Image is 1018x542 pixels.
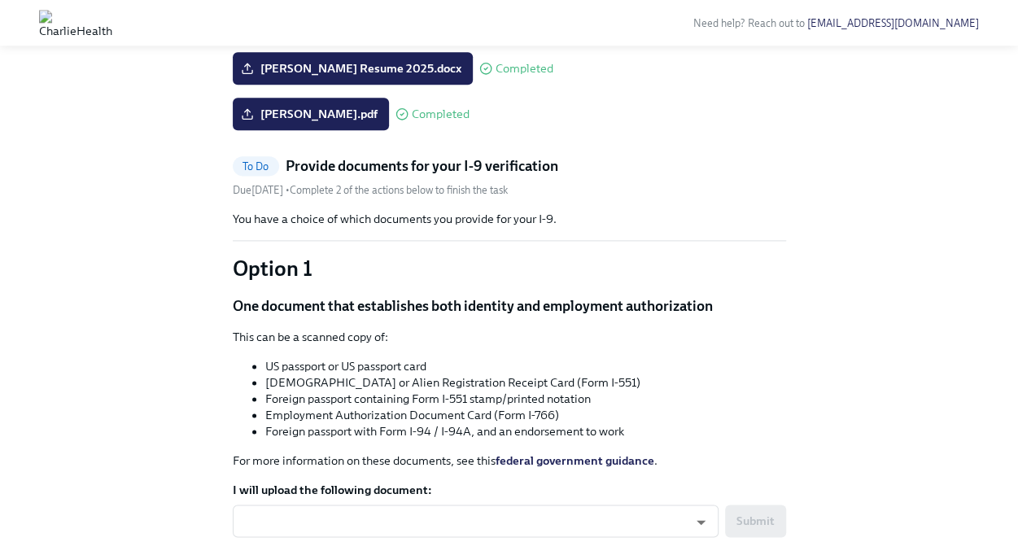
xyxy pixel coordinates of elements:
p: For more information on these documents, see this . [233,452,786,469]
label: [PERSON_NAME].pdf [233,98,389,130]
span: To Do [233,160,279,173]
span: Need help? Reach out to [693,17,979,29]
p: This can be a scanned copy of: [233,329,786,345]
label: [PERSON_NAME] Resume 2025.docx [233,52,473,85]
img: CharlieHealth [39,10,112,36]
a: federal government guidance [496,453,654,468]
div: • Complete 2 of the actions below to finish the task [233,182,508,198]
p: Option 1 [233,254,786,283]
li: US passport or US passport card [265,358,786,374]
p: You have a choice of which documents you provide for your I-9. [233,211,786,227]
li: Foreign passport containing Form I-551 stamp/printed notation [265,391,786,407]
div: ​ [233,505,719,537]
span: Completed [496,63,553,75]
li: Foreign passport with Form I-94 / I-94A, and an endorsement to work [265,423,786,439]
li: Employment Authorization Document Card (Form I-766) [265,407,786,423]
span: [PERSON_NAME].pdf [244,106,378,122]
span: Completed [412,108,470,120]
h5: Provide documents for your I-9 verification [286,156,558,176]
p: One document that establishes both identity and employment authorization [233,296,786,316]
span: Friday, September 5th 2025, 7:00 am [233,184,286,196]
label: I will upload the following document: [233,482,786,498]
span: [PERSON_NAME] Resume 2025.docx [244,60,461,76]
a: To DoProvide documents for your I-9 verificationDue[DATE] •Complete 2 of the actions below to fin... [233,156,786,198]
li: [DEMOGRAPHIC_DATA] or Alien Registration Receipt Card (Form I-551) [265,374,786,391]
a: [EMAIL_ADDRESS][DOMAIN_NAME] [807,17,979,29]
